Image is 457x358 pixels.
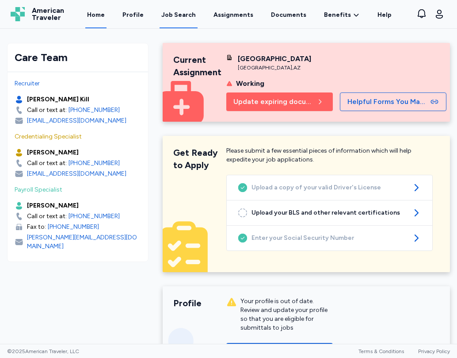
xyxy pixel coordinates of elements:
[160,1,198,28] a: Job Search
[161,11,196,19] div: Job Search
[27,159,67,168] div: Call or text at:
[347,96,428,107] span: Helpful Forms You May Need
[233,96,315,107] span: Update expiring documents
[15,185,141,194] div: Payroll Specialist
[418,348,450,354] a: Privacy Policy
[226,92,333,111] button: Update expiring documents
[173,54,226,78] div: Current Assignment
[27,95,89,104] div: [PERSON_NAME] Kill
[69,212,120,221] a: [PHONE_NUMBER]
[15,50,141,65] div: Care Team
[251,208,407,217] span: Upload your BLS and other relevant certifications
[15,79,141,88] div: Recruiter
[32,7,64,21] span: American Traveler
[324,11,351,19] span: Benefits
[7,348,79,355] span: © 2025 American Traveler, LLC
[251,234,407,243] span: Enter your Social Security Number
[27,233,141,251] div: [PERSON_NAME][EMAIL_ADDRESS][DOMAIN_NAME]
[240,297,333,332] div: Your profile is out of date. Review and update your profile so that you are eligible for submitta...
[27,106,67,115] div: Call or text at:
[69,159,120,168] a: [PHONE_NUMBER]
[236,78,264,89] div: Working
[238,64,311,71] div: [GEOGRAPHIC_DATA] , AZ
[324,11,360,19] a: Benefits
[69,106,120,115] a: [PHONE_NUMBER]
[173,146,226,171] div: Get Ready to Apply
[27,169,126,178] div: [EMAIL_ADDRESS][DOMAIN_NAME]
[27,148,79,157] div: [PERSON_NAME]
[15,132,141,141] div: Credentialing Specialist
[238,54,311,64] div: [GEOGRAPHIC_DATA]
[358,348,404,354] a: Terms & Conditions
[27,116,126,125] div: [EMAIL_ADDRESS][DOMAIN_NAME]
[27,223,46,231] div: Fax to:
[11,7,25,21] img: Logo
[85,1,107,28] a: Home
[226,146,433,171] div: Please submit a few essential pieces of information which will help expedite your job applications.
[27,201,79,210] div: [PERSON_NAME]
[27,212,67,221] div: Call or text at:
[251,183,407,192] span: Upload a copy of your valid Driver's License
[48,223,99,231] a: [PHONE_NUMBER]
[340,92,446,111] button: Helpful Forms You May Need
[173,297,226,309] div: Profile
